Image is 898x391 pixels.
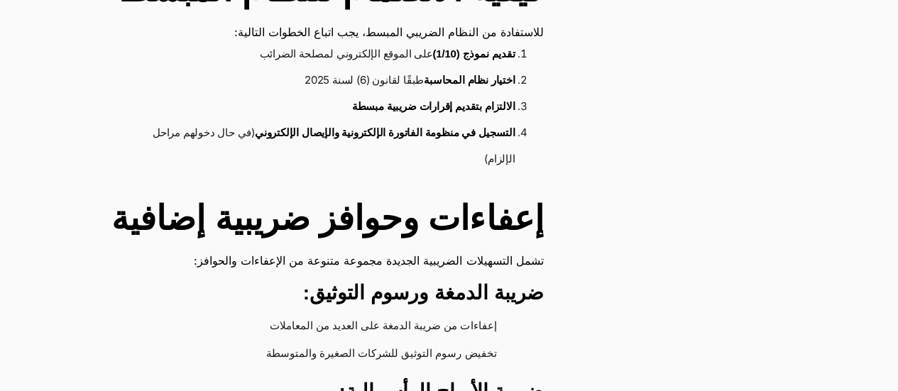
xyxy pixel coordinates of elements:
[424,74,515,86] strong: اختيار نظام المحاسبة
[352,100,515,112] strong: الالتزام بتقديم إقرارات ضريبية مبسطة
[432,48,515,60] strong: تقديم نموذج (1/10)
[101,193,543,244] h2: إعفاءات وحوافز ضريبية إضافية
[127,120,515,172] li: (في حال دخولهم مراحل الإلزام)
[115,341,515,368] li: تخفيض رسوم التوثيق للشركات الصغيرة والمتوسطة
[101,23,543,41] p: للاستفادة من النظام الضريبي المبسط، يجب اتباع الخطوات التالية:
[101,251,543,270] p: تشمل التسهيلات الضريبية الجديدة مجموعة متنوعة من الإعفاءات والحوافز:
[127,41,515,67] li: على الموقع الإلكتروني لمصلحة الضرائب
[101,280,543,306] h3: ضريبة الدمغة ورسوم التوثيق:
[255,126,515,138] strong: التسجيل في منظومة الفاتورة الإلكترونية والإيصال الإلكتروني
[127,67,515,94] li: طبقًا لقانون (6) لسنة 2025
[115,313,515,341] li: إعفاءات من ضريبة الدمغة على العديد من المعاملات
